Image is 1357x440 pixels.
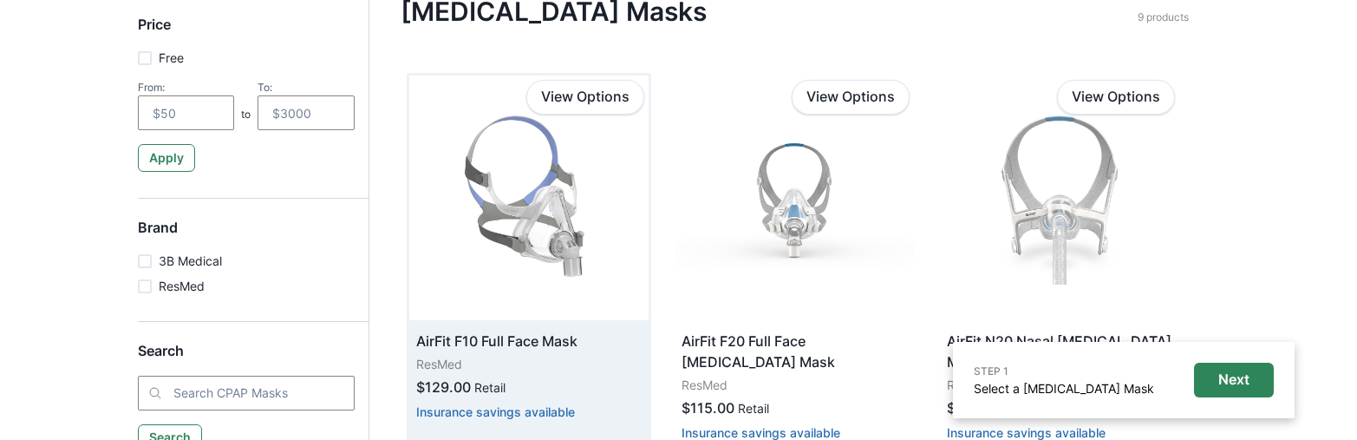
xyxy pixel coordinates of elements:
button: Insurance savings available [947,425,1106,440]
p: ResMed [682,376,907,394]
img: qluskaolc0vmb5545ivdjalrf36t [675,76,914,320]
h5: Search [138,343,355,375]
p: 3B Medical [159,252,222,270]
p: $129.00 [416,377,471,397]
p: AirFit N20 Nasal [MEDICAL_DATA] Mask [947,331,1172,372]
a: View Options [792,80,910,115]
div: From: [138,81,235,94]
button: Apply [138,144,195,172]
a: Select a [MEDICAL_DATA] Mask [974,381,1154,396]
p: Retail [738,399,769,417]
p: $92.00 [947,397,995,418]
p: to [241,107,251,130]
p: ResMed [947,376,1172,394]
input: Search CPAP Masks [138,376,355,410]
button: Insurance savings available [416,404,575,419]
p: Next [1218,371,1249,388]
p: Retail [474,378,506,397]
a: View Options [526,80,644,115]
p: AirFit F10 Full Face Mask [416,331,642,351]
a: View Options [1057,80,1175,115]
p: AirFit F20 Full Face [MEDICAL_DATA] Mask [682,331,907,372]
button: Insurance savings available [682,425,840,440]
img: 4pje1hkkxsob15gr7pq4alot8wd6 [940,76,1179,320]
input: $3000 [258,95,355,130]
p: Free [159,49,184,67]
h5: Brand [138,220,355,252]
button: Next [1194,363,1274,397]
div: To: [258,81,355,94]
p: ResMed [416,355,642,373]
a: AirFit F10 Full Face MaskResMed$129.00RetailInsurance savings available [409,76,649,432]
h5: Price [138,16,355,49]
p: ResMed [159,277,205,295]
img: h0wlwdflbxm64pna92cc932tt8ut [409,76,649,320]
p: 9 products [1138,10,1189,25]
p: $115.00 [682,397,734,418]
p: STEP 1 [974,364,1154,379]
input: $50 [138,95,235,130]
